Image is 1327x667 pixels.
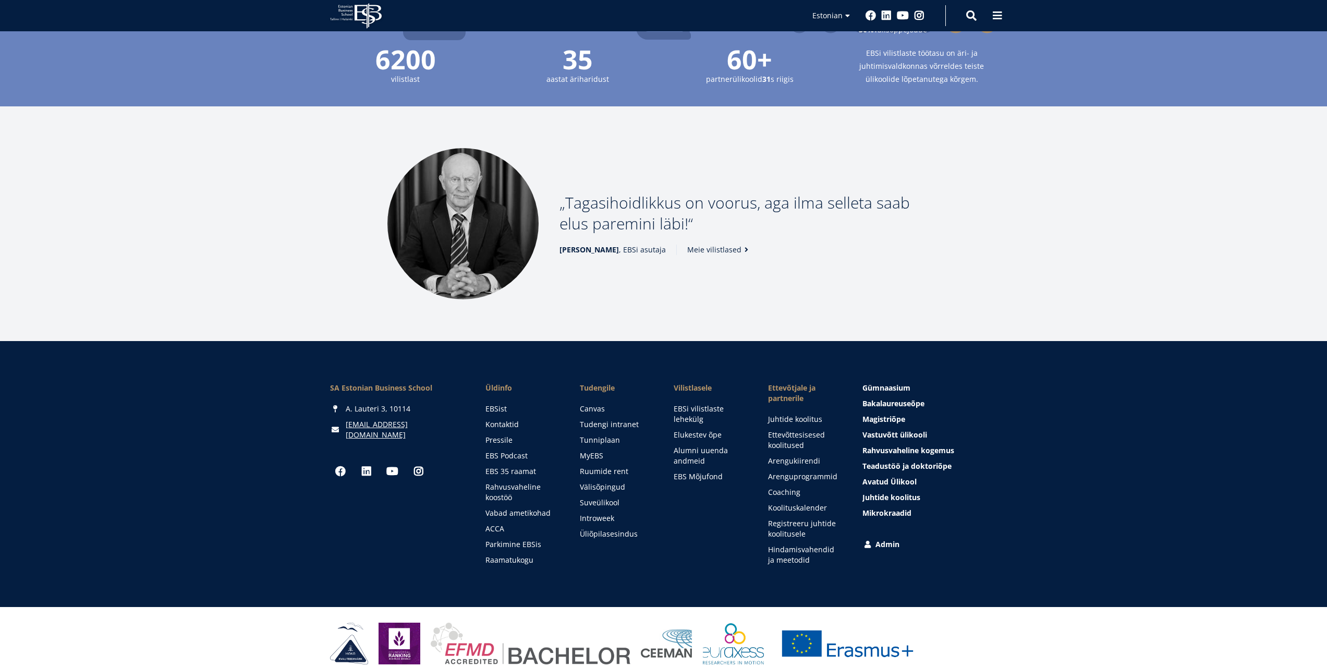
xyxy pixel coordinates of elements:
a: Linkedin [356,461,377,482]
a: Juhtide koolitus [768,414,842,425]
a: Üliõpilasesindus [580,529,653,539]
a: Avatud Ülikool [862,477,997,487]
img: EURAXESS [703,623,764,664]
span: Magistriõpe [862,414,905,424]
span: Gümnaasium [862,383,910,393]
span: Vilistlasele [674,383,747,393]
a: Mikrokraadid [862,508,997,518]
a: Kontaktid [485,419,559,430]
span: Rahvusvaheline kogemus [862,445,954,455]
span: 35 [502,46,653,72]
img: HAKA [330,623,368,664]
a: Registreeru juhtide koolitusele [768,518,842,539]
a: Ruumide rent [580,466,653,477]
span: Vastuvõtt ülikooli [862,430,927,440]
a: MyEBS [580,451,653,461]
a: Teadustöö ja doktoriõpe [862,461,997,471]
a: Koolituskalender [768,503,842,513]
a: Alumni uuenda andmeid [674,445,747,466]
a: Instagram [914,10,924,21]
img: Erasmus+ [774,623,920,664]
strong: [PERSON_NAME] [559,245,619,254]
a: [EMAIL_ADDRESS][DOMAIN_NAME] [346,419,465,440]
span: Üldinfo [485,383,559,393]
a: EBSist [485,404,559,414]
span: Bakalaureuseõpe [862,398,924,408]
a: Arenguprogrammid [768,471,842,482]
small: aastat äriharidust [502,72,653,86]
a: EBS Podcast [485,451,559,461]
a: Canvas [580,404,653,414]
small: partnerülikoolid s riigis [674,72,825,86]
a: EBS Mõjufond [674,471,747,482]
a: Arengukiirendi [768,456,842,466]
img: Madis Habakuk [387,148,539,299]
a: Youtube [897,10,909,21]
a: Raamatukogu [485,555,559,565]
div: SA Estonian Business School [330,383,465,393]
a: EBS 35 raamat [485,466,559,477]
span: 6200 [330,46,481,72]
a: Pressile [485,435,559,445]
img: Ceeman [641,629,692,658]
a: Coaching [768,487,842,498]
a: ACCA [485,524,559,534]
span: Avatud Ülikool [862,477,917,487]
span: , EBSi asutaja [559,245,666,255]
a: Vastuvõtt ülikooli [862,430,997,440]
a: Meie vilistlased [687,245,752,255]
a: Hindamisvahendid ja meetodid [768,544,842,565]
a: Gümnaasium [862,383,997,393]
a: Facebook [330,461,351,482]
a: Parkimine EBSis [485,539,559,550]
small: vilistlast [330,72,481,86]
a: Facebook [866,10,876,21]
a: Elukestev õpe [674,430,747,440]
a: Linkedin [881,10,892,21]
a: Magistriõpe [862,414,997,425]
span: 60+ [674,46,825,72]
img: EFMD [431,623,630,664]
span: Juhtide koolitus [862,492,920,502]
a: Ettevõttesisesed koolitused [768,430,842,451]
a: Vabad ametikohad [485,508,559,518]
a: Youtube [382,461,403,482]
a: Juhtide koolitus [862,492,997,503]
a: Admin [862,539,997,550]
a: Tunniplaan [580,435,653,445]
span: Mikrokraadid [862,508,911,518]
img: Eduniversal [379,623,420,664]
div: A. Lauteri 3, 10114 [330,404,465,414]
strong: 31 [762,74,771,84]
span: Ettevõtjale ja partnerile [768,383,842,404]
p: Tagasihoidlikkus on voorus, aga ilma selleta saab elus paremini läbi! [559,192,940,234]
a: EBSi vilistlaste lehekülg [674,404,747,425]
small: EBSi vilistlaste töötasu on äri- ja juhtimisvaldkonnas võrreldes teiste ülikoolide lõpetanutega k... [846,46,997,86]
a: Erasmus + [774,623,920,664]
a: Välisõpingud [580,482,653,492]
a: Suveülikool [580,498,653,508]
a: Instagram [408,461,429,482]
a: Bakalaureuseõpe [862,398,997,409]
a: Tudengile [580,383,653,393]
a: Introweek [580,513,653,524]
a: Tudengi intranet [580,419,653,430]
a: Rahvusvaheline koostöö [485,482,559,503]
a: Rahvusvaheline kogemus [862,445,997,456]
span: Teadustöö ja doktoriõpe [862,461,952,471]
